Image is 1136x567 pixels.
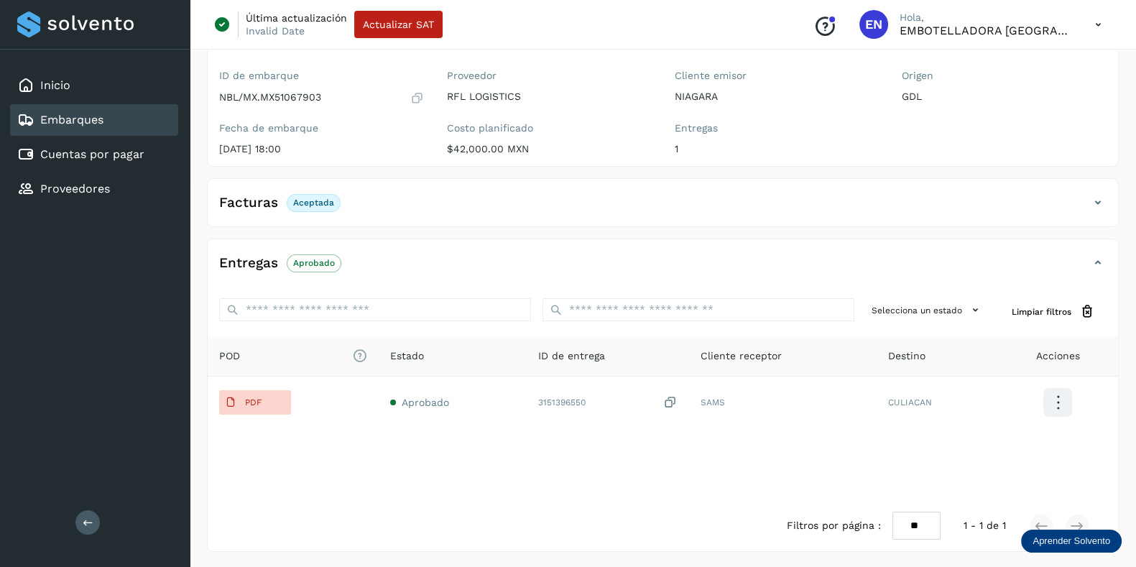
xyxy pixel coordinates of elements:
[675,122,879,134] label: Entregas
[208,251,1118,287] div: EntregasAprobado
[402,397,449,408] span: Aprobado
[1012,305,1071,318] span: Limpiar filtros
[1000,298,1107,325] button: Limpiar filtros
[246,24,305,37] p: Invalid Date
[245,397,262,407] p: PDF
[447,122,652,134] label: Costo planificado
[689,377,877,428] td: SAMS
[219,70,424,82] label: ID de embarque
[964,518,1006,533] span: 1 - 1 de 1
[902,91,1107,103] p: GDL
[40,147,144,161] a: Cuentas por pagar
[219,349,367,364] span: POD
[363,19,434,29] span: Actualizar SAT
[390,349,424,364] span: Estado
[293,258,335,268] p: Aprobado
[866,298,989,322] button: Selecciona un estado
[246,11,347,24] p: Última actualización
[675,91,879,103] p: NIAGARA
[40,182,110,195] a: Proveedores
[40,78,70,92] a: Inicio
[675,143,879,155] p: 1
[293,198,334,208] p: Aceptada
[902,70,1107,82] label: Origen
[208,190,1118,226] div: FacturasAceptada
[447,70,652,82] label: Proveedor
[219,122,424,134] label: Fecha de embarque
[10,173,178,205] div: Proveedores
[219,390,291,415] button: PDF
[900,24,1072,37] p: EMBOTELLADORA NIAGARA DE MEXICO
[877,377,997,428] td: CULIACAN
[538,395,678,410] div: 3151396550
[354,11,443,38] button: Actualizar SAT
[219,143,424,155] p: [DATE] 18:00
[10,139,178,170] div: Cuentas por pagar
[675,70,879,82] label: Cliente emisor
[447,143,652,155] p: $42,000.00 MXN
[447,91,652,103] p: RFL LOGISTICS
[10,70,178,101] div: Inicio
[10,104,178,136] div: Embarques
[1021,530,1122,553] div: Aprender Solvento
[538,349,605,364] span: ID de entrega
[1033,535,1110,547] p: Aprender Solvento
[900,11,1072,24] p: Hola,
[40,113,103,126] a: Embarques
[219,91,321,103] p: NBL/MX.MX51067903
[787,518,881,533] span: Filtros por página :
[1036,349,1080,364] span: Acciones
[219,195,278,211] h4: Facturas
[701,349,782,364] span: Cliente receptor
[219,255,278,272] h4: Entregas
[888,349,925,364] span: Destino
